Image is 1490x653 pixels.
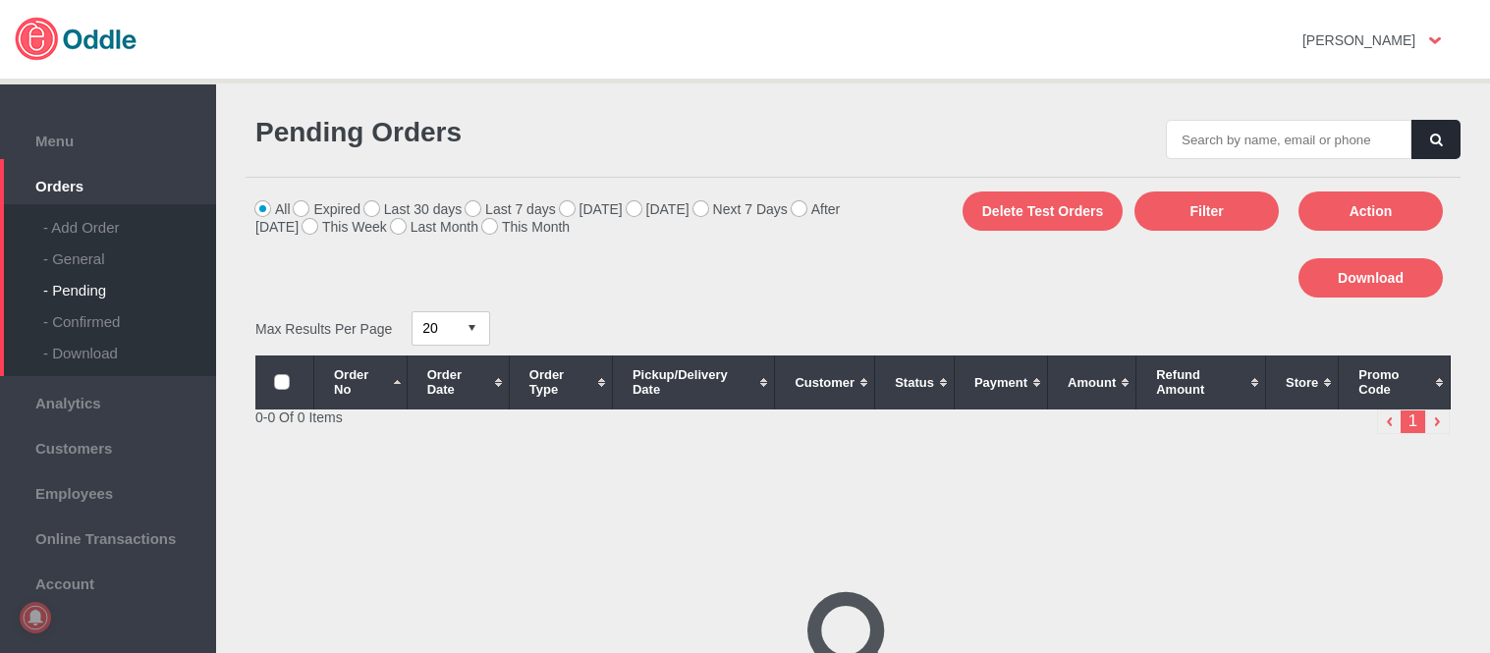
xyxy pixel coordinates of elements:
[954,355,1047,409] th: Payment
[255,320,392,336] span: Max Results Per Page
[10,525,206,547] span: Online Transactions
[693,201,788,217] label: Next 7 Days
[482,219,570,235] label: This Month
[303,219,387,235] label: This Week
[255,409,343,425] span: 0-0 Of 0 Items
[43,299,216,330] div: - Confirmed
[1377,409,1402,434] img: left-arrow-small.png
[963,191,1123,231] button: Delete Test Orders
[294,201,359,217] label: Expired
[43,236,216,267] div: - General
[43,267,216,299] div: - Pending
[466,201,556,217] label: Last 7 days
[560,201,623,217] label: [DATE]
[1134,191,1279,231] button: Filter
[10,435,206,457] span: Customers
[407,355,509,409] th: Order Date
[255,117,844,148] h1: Pending Orders
[255,201,291,217] label: All
[775,355,875,409] th: Customer
[875,355,955,409] th: Status
[1429,37,1441,44] img: user-option-arrow.png
[10,571,206,592] span: Account
[10,480,206,502] span: Employees
[1302,32,1415,48] strong: [PERSON_NAME]
[1048,355,1136,409] th: Amount
[1339,355,1451,409] th: Promo Code
[1166,120,1411,159] input: Search by name, email or phone
[10,173,206,194] span: Orders
[1425,409,1450,434] img: right-arrow.png
[364,201,462,217] label: Last 30 days
[43,204,216,236] div: - Add Order
[1136,355,1266,409] th: Refund Amount
[612,355,775,409] th: Pickup/Delivery Date
[1266,355,1339,409] th: Store
[1298,191,1443,231] button: Action
[1401,409,1425,434] li: 1
[10,390,206,411] span: Analytics
[1298,258,1443,298] button: Download
[627,201,690,217] label: [DATE]
[314,355,408,409] th: Order No
[391,219,478,235] label: Last Month
[43,330,216,361] div: - Download
[509,355,612,409] th: Order Type
[10,128,206,149] span: Menu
